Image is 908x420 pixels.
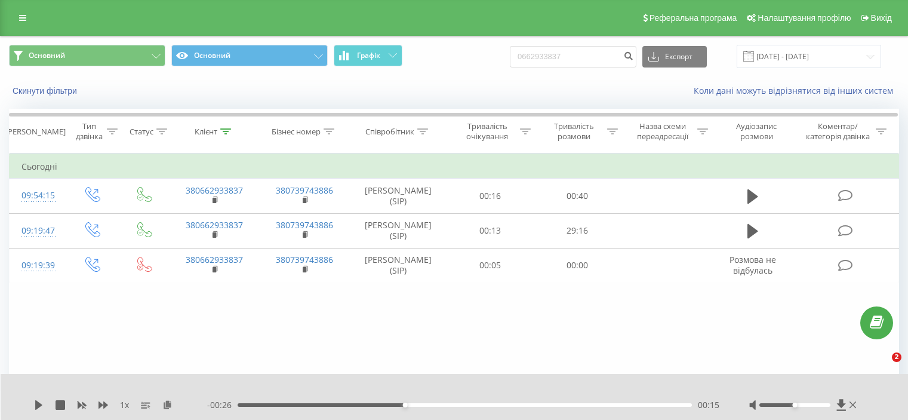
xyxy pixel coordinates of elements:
[350,213,447,248] td: [PERSON_NAME] (SIP)
[534,248,620,283] td: 00:00
[534,179,620,213] td: 00:40
[130,127,153,137] div: Статус
[792,403,797,407] div: Accessibility label
[447,179,534,213] td: 00:16
[120,399,129,411] span: 1 x
[207,399,238,411] span: - 00:26
[694,85,899,96] a: Коли дані можуть відрізнятися вiд інших систем
[171,45,328,66] button: Основний
[272,127,321,137] div: Бізнес номер
[186,254,243,265] a: 380662933837
[9,85,83,96] button: Скинути фільтри
[350,248,447,283] td: [PERSON_NAME] (SIP)
[186,219,243,231] a: 380662933837
[722,121,792,142] div: Аудіозапис розмови
[365,127,414,137] div: Співробітник
[892,352,901,362] span: 2
[447,213,534,248] td: 00:13
[642,46,707,68] button: Експорт
[730,254,776,276] span: Розмова не відбулась
[447,248,534,283] td: 00:05
[276,219,333,231] a: 380739743886
[29,51,65,60] span: Основний
[758,13,851,23] span: Налаштування профілю
[334,45,402,66] button: Графік
[458,121,518,142] div: Тривалість очікування
[9,45,165,66] button: Основний
[544,121,604,142] div: Тривалість розмови
[5,127,66,137] div: [PERSON_NAME]
[632,121,694,142] div: Назва схеми переадресації
[186,185,243,196] a: 380662933837
[357,51,380,60] span: Графік
[803,121,873,142] div: Коментар/категорія дзвінка
[21,219,53,243] div: 09:19:47
[21,254,53,277] div: 09:19:39
[75,121,103,142] div: Тип дзвінка
[534,213,620,248] td: 29:16
[195,127,217,137] div: Клієнт
[650,13,737,23] span: Реферальна програма
[276,254,333,265] a: 380739743886
[21,184,53,207] div: 09:54:15
[871,13,892,23] span: Вихід
[698,399,719,411] span: 00:15
[403,403,408,407] div: Accessibility label
[276,185,333,196] a: 380739743886
[510,46,636,68] input: Пошук за номером
[867,352,896,381] iframe: Intercom live chat
[350,179,447,213] td: [PERSON_NAME] (SIP)
[10,155,899,179] td: Сьогодні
